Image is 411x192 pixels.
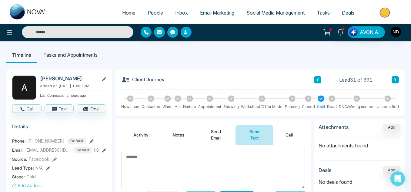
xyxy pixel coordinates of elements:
[12,147,24,153] span: Email:
[273,125,305,145] button: Call
[339,76,373,83] span: Lead 31 of 391
[319,178,400,186] p: No deals found
[348,26,385,38] button: AVON AI
[391,27,401,37] img: User Avatar
[236,125,273,145] button: Send Text
[302,104,315,109] div: Closed
[383,124,400,130] span: Add
[223,104,239,109] div: Showing
[35,165,43,171] span: N/A
[319,167,332,173] h3: Deals
[161,125,196,145] button: Notes
[148,10,163,16] span: People
[12,173,25,180] span: Stage:
[6,47,37,63] li: Timeline
[122,10,135,16] span: Home
[360,29,380,36] span: AVON AI
[162,104,172,109] div: Warm
[319,137,400,149] p: No attachments found
[340,26,346,32] span: 4
[26,173,36,180] span: Cold
[377,104,399,109] div: Unspecified
[317,10,330,16] span: Tasks
[12,165,34,171] span: Lead Type:
[73,147,92,153] span: Default
[196,125,236,145] button: Send Email
[327,104,337,109] div: Dead
[40,76,96,82] h2: [PERSON_NAME]
[12,123,106,133] h3: Details
[285,104,300,109] div: Pending
[142,7,169,19] a: People
[349,28,358,36] img: Lead Flow
[175,10,188,16] span: Inbox
[121,104,139,109] div: New Lead
[45,104,74,113] button: Text
[240,7,311,19] a: Social Media Management
[29,156,49,162] span: Facebook
[383,124,400,131] button: Add
[194,7,240,19] a: Email Marketing
[319,124,349,130] h3: Attachments
[246,10,305,16] span: Social Media Management
[67,138,86,144] span: Default
[121,125,161,145] button: Activity
[10,4,46,19] img: Nova CRM Logo
[336,7,360,19] a: Deals
[169,7,194,19] a: Inbox
[317,104,325,109] div: Cold
[183,104,196,109] div: Nurture
[198,104,221,109] div: Appointment
[121,76,165,84] h3: Client Journey
[333,26,348,37] a: 4
[363,6,407,19] img: Market-place.gif
[25,147,71,153] span: [EMAIL_ADDRESS][DOMAIN_NAME]
[27,138,65,144] span: [PHONE_NUMBER]
[12,138,26,144] span: Phone:
[339,104,375,109] div: DNC/Wrong number
[12,182,44,189] button: Add Address
[383,167,400,174] button: Add
[40,92,106,98] p: Last Connected: 2 hours ago
[40,83,106,89] p: Added on [DATE] 10:00 PM
[390,171,405,186] div: Open Intercom Messenger
[311,7,336,19] a: Tasks
[241,104,282,109] div: Worksheet/Offer Made
[142,104,160,109] div: Contacted
[342,10,354,16] span: Deals
[175,104,181,109] div: Hot
[77,104,106,113] button: Email
[116,7,142,19] a: Home
[12,104,42,113] button: Call
[12,156,27,162] span: Source:
[200,10,234,16] span: Email Marketing
[37,47,104,63] li: Tasks and Appointments
[12,76,36,100] div: A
